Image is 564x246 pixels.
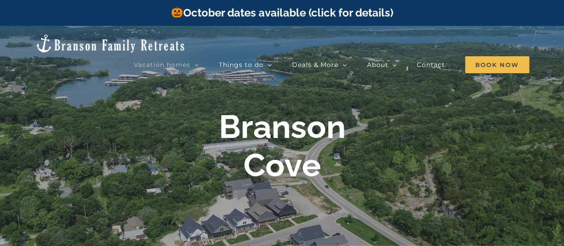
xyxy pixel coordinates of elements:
[219,108,346,184] b: Branson Cove
[367,62,388,68] span: About
[465,56,529,73] span: Book Now
[134,56,199,74] a: Vacation homes
[417,62,445,68] span: Contact
[134,62,190,68] span: Vacation homes
[292,56,347,74] a: Deals & More
[465,56,529,74] a: Book Now
[417,56,445,74] a: Contact
[35,33,186,54] img: Branson Family Retreats Logo
[219,62,263,68] span: Things to do
[171,6,393,19] a: October dates available (click for details)
[172,7,182,17] img: 🎃
[219,56,272,74] a: Things to do
[367,56,397,74] a: About
[134,56,529,74] nav: Main Menu
[292,62,338,68] span: Deals & More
